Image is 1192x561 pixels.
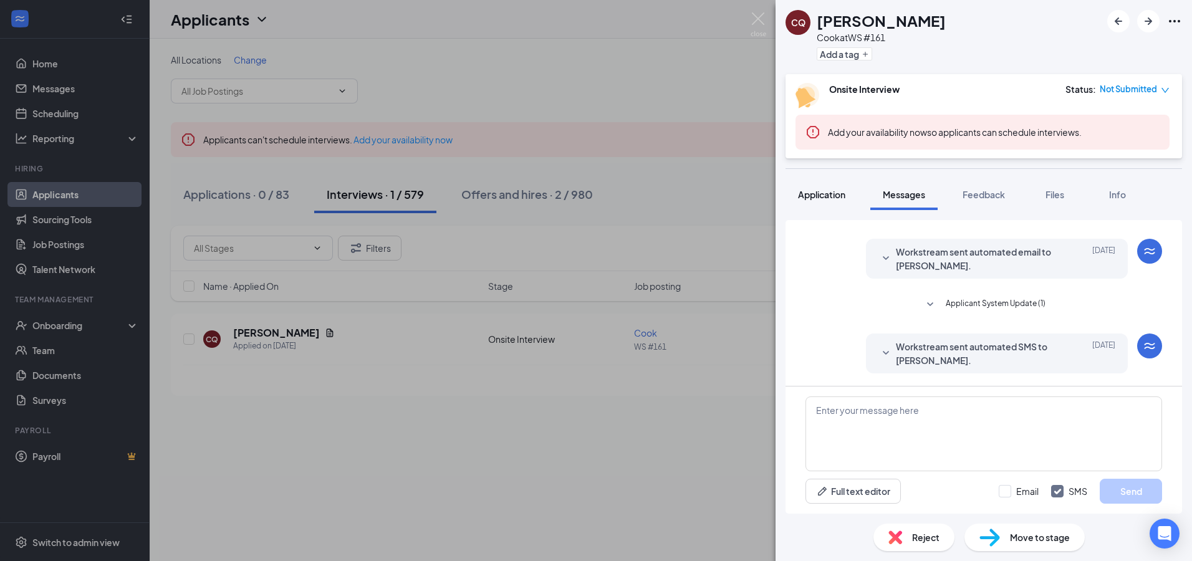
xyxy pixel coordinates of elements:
svg: Pen [816,485,829,497]
span: Move to stage [1010,530,1070,544]
button: Full text editorPen [805,479,901,504]
span: so applicants can schedule interviews. [828,127,1082,138]
h1: [PERSON_NAME] [817,10,946,31]
span: Workstream sent automated email to [PERSON_NAME]. [896,245,1059,272]
div: Cook at WS #161 [817,31,946,44]
svg: WorkstreamLogo [1142,338,1157,353]
span: Info [1109,189,1126,200]
button: Add your availability now [828,126,927,138]
div: CQ [791,16,805,29]
svg: SmallChevronDown [878,346,893,361]
svg: Error [805,125,820,140]
span: Feedback [963,189,1005,200]
div: Open Intercom Messenger [1150,519,1180,549]
svg: ArrowRight [1141,14,1156,29]
span: Not Submitted [1100,83,1157,95]
button: ArrowRight [1137,10,1160,32]
button: ArrowLeftNew [1107,10,1130,32]
div: Status : [1065,83,1096,95]
span: Applicant System Update (1) [946,297,1045,312]
button: SmallChevronDownApplicant System Update (1) [923,297,1045,312]
span: down [1161,86,1170,95]
b: Onsite Interview [829,84,900,95]
svg: Plus [862,50,869,58]
span: [DATE] [1092,245,1115,272]
svg: SmallChevronDown [923,297,938,312]
svg: WorkstreamLogo [1142,244,1157,259]
span: Application [798,189,845,200]
svg: Ellipses [1167,14,1182,29]
span: Messages [883,189,925,200]
span: [DATE] [1092,340,1115,367]
span: Files [1045,189,1064,200]
span: Reject [912,530,940,544]
svg: SmallChevronDown [878,251,893,266]
svg: ArrowLeftNew [1111,14,1126,29]
button: Send [1100,479,1162,504]
button: PlusAdd a tag [817,47,872,60]
span: Workstream sent automated SMS to [PERSON_NAME]. [896,340,1059,367]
